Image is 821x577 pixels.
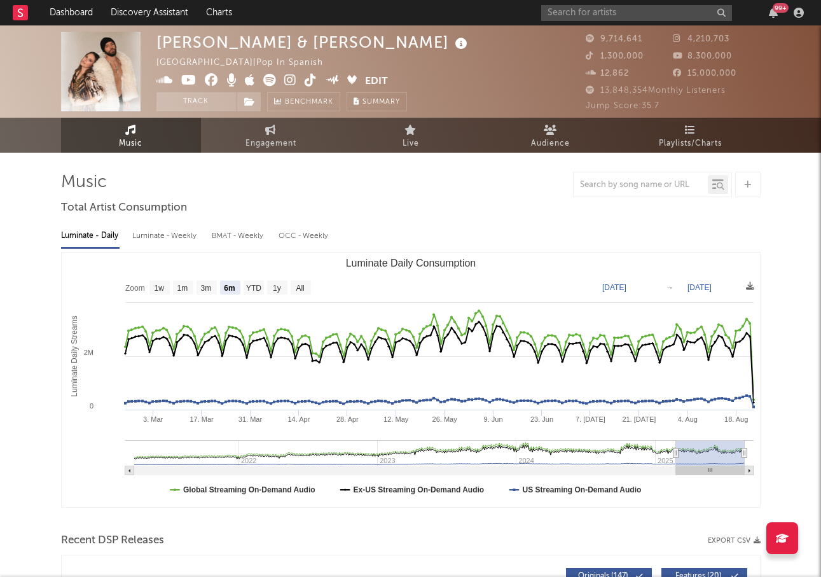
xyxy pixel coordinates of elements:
[201,118,341,153] a: Engagement
[345,258,476,268] text: Luminate Daily Consumption
[383,415,409,423] text: 12. May
[432,415,457,423] text: 26. May
[481,118,621,153] a: Audience
[362,99,400,106] span: Summary
[212,225,266,247] div: BMAT - Weekly
[621,118,761,153] a: Playlists/Charts
[61,533,164,548] span: Recent DSP Releases
[143,415,163,423] text: 3. Mar
[125,284,145,293] text: Zoom
[177,284,188,293] text: 1m
[154,284,164,293] text: 1w
[119,136,142,151] span: Music
[61,118,201,153] a: Music
[586,52,644,60] span: 1,300,000
[287,415,310,423] text: 14. Apr
[183,485,315,494] text: Global Streaming On-Demand Audio
[673,52,732,60] span: 8,300,000
[531,136,570,151] span: Audience
[62,253,760,507] svg: Luminate Daily Consumption
[341,118,481,153] a: Live
[132,225,199,247] div: Luminate - Weekly
[89,402,93,410] text: 0
[586,69,629,78] span: 12,862
[347,92,407,111] button: Summary
[273,284,281,293] text: 1y
[224,284,235,293] text: 6m
[200,284,211,293] text: 3m
[586,35,642,43] span: 9,714,641
[677,415,697,423] text: 4. Aug
[69,316,78,396] text: Luminate Daily Streams
[61,200,187,216] span: Total Artist Consumption
[687,283,712,292] text: [DATE]
[586,87,726,95] span: 13,848,354 Monthly Listeners
[522,485,641,494] text: US Streaming On-Demand Audio
[483,415,502,423] text: 9. Jun
[708,537,761,545] button: Export CSV
[190,415,214,423] text: 17. Mar
[576,415,605,423] text: 7. [DATE]
[586,102,659,110] span: Jump Score: 35.7
[336,415,358,423] text: 28. Apr
[61,225,120,247] div: Luminate - Daily
[156,55,338,71] div: [GEOGRAPHIC_DATA] | Pop in Spanish
[353,485,484,494] text: Ex-US Streaming On-Demand Audio
[673,35,729,43] span: 4,210,703
[724,415,748,423] text: 18. Aug
[622,415,656,423] text: 21. [DATE]
[245,284,261,293] text: YTD
[156,32,471,53] div: [PERSON_NAME] & [PERSON_NAME]
[773,3,789,13] div: 99 +
[541,5,732,21] input: Search for artists
[666,283,673,292] text: →
[574,180,708,190] input: Search by song name or URL
[156,92,236,111] button: Track
[659,136,722,151] span: Playlists/Charts
[238,415,262,423] text: 31. Mar
[285,95,333,110] span: Benchmark
[365,74,388,90] button: Edit
[296,284,304,293] text: All
[673,69,736,78] span: 15,000,000
[245,136,296,151] span: Engagement
[403,136,419,151] span: Live
[83,349,93,356] text: 2M
[279,225,329,247] div: OCC - Weekly
[267,92,340,111] a: Benchmark
[530,415,553,423] text: 23. Jun
[602,283,626,292] text: [DATE]
[769,8,778,18] button: 99+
